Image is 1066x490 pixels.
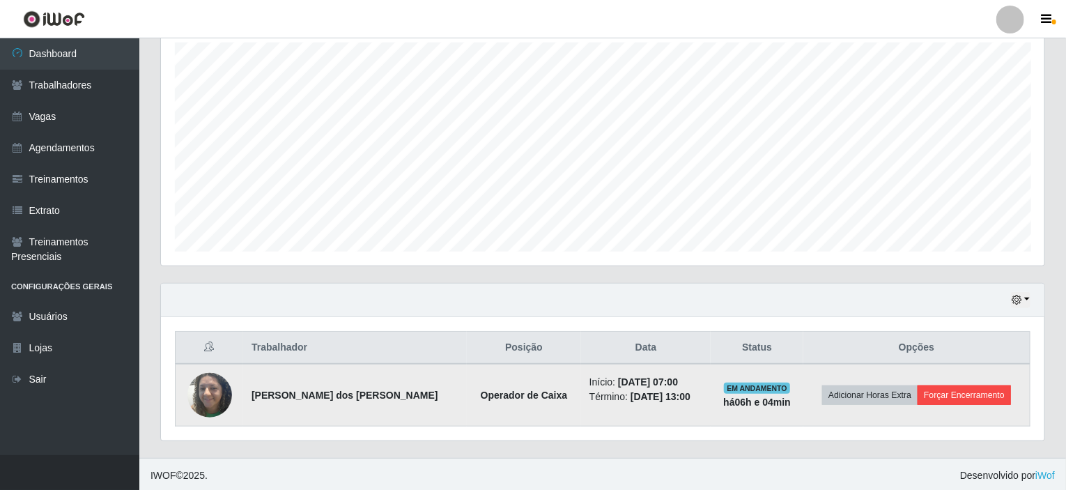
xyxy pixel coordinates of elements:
a: iWof [1035,470,1055,481]
img: 1736128144098.jpeg [187,365,232,424]
strong: há 06 h e 04 min [723,397,791,408]
img: CoreUI Logo [23,10,85,28]
button: Adicionar Horas Extra [822,385,918,405]
th: Trabalhador [243,332,467,365]
span: IWOF [150,470,176,481]
strong: [PERSON_NAME] dos [PERSON_NAME] [252,390,438,401]
button: Forçar Encerramento [918,385,1011,405]
li: Início: [589,375,702,390]
th: Data [581,332,711,365]
span: EM ANDAMENTO [724,383,790,394]
span: © 2025 . [150,468,208,483]
strong: Operador de Caixa [481,390,568,401]
th: Posição [467,332,581,365]
th: Status [711,332,803,365]
time: [DATE] 13:00 [631,391,690,402]
th: Opções [803,332,1030,365]
time: [DATE] 07:00 [618,376,678,388]
span: Desenvolvido por [960,468,1055,483]
li: Término: [589,390,702,404]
